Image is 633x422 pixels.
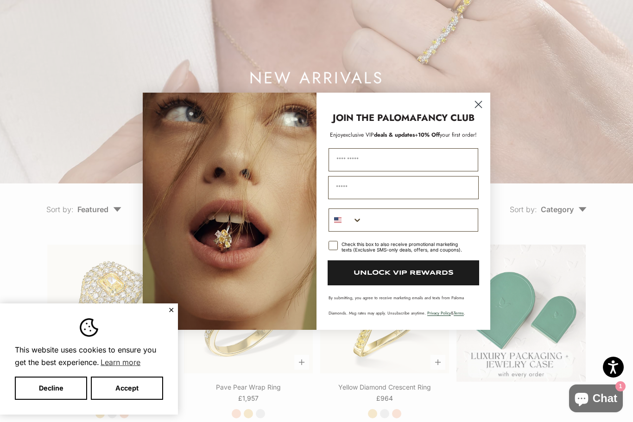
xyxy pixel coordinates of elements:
strong: FANCY CLUB [417,111,475,125]
span: + your first order! [415,131,477,139]
span: deals & updates [343,131,415,139]
img: Cookie banner [80,318,98,337]
button: Close dialog [470,96,487,113]
div: Check this box to also receive promotional marketing texts (Exclusive SMS-only deals, offers, and... [342,241,467,252]
span: This website uses cookies to ensure you get the best experience. [15,344,163,369]
img: Loading... [143,93,316,330]
a: Terms [454,310,464,316]
a: Privacy Policy [427,310,451,316]
a: Learn more [99,355,142,369]
button: UNLOCK VIP REWARDS [328,260,479,285]
span: exclusive VIP [343,131,374,139]
button: Search Countries [329,209,362,231]
span: 10% Off [418,131,440,139]
button: Decline [15,377,87,400]
button: Accept [91,377,163,400]
button: Close [168,307,174,313]
img: United States [334,216,342,224]
input: First Name [329,148,478,171]
strong: JOIN THE PALOMA [333,111,417,125]
span: Enjoy [330,131,343,139]
span: & . [427,310,465,316]
p: By submitting, you agree to receive marketing emails and texts from Paloma Diamonds. Msg rates ma... [329,295,478,316]
input: Email [328,176,479,199]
